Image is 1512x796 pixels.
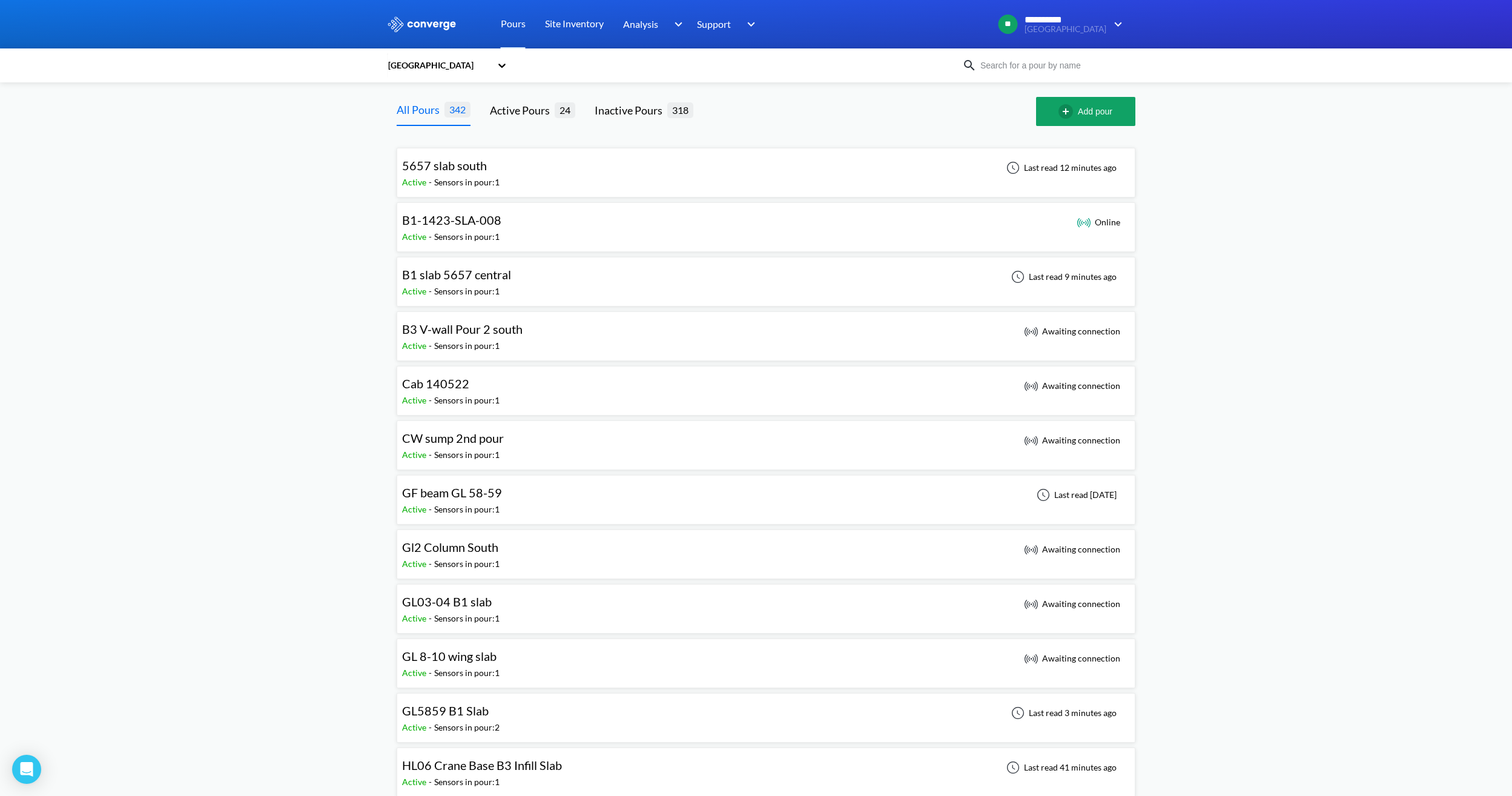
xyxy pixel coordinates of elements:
[429,559,434,569] span: -
[402,431,504,445] span: CW sump 2nd pour
[1000,161,1120,175] div: Last read 12 minutes ago
[397,598,1135,608] a: GL03-04 B1 slabActive-Sensors in pour:1 Awaiting connection
[623,16,658,32] span: Analysis
[434,775,500,789] div: Sensors in pour: 1
[1106,17,1126,32] img: downArrow.svg
[434,394,500,407] div: Sensors in pour: 1
[402,703,489,718] span: GL5859 B1 Slab
[434,721,500,734] div: Sensors in pour: 2
[667,102,693,118] span: 318
[402,668,429,678] span: Active
[397,325,1135,336] a: B3 V-wall Pour 2 southActive-Sensors in pour:1 Awaiting connection
[402,594,492,609] span: GL03-04 B1 slab
[1024,651,1120,666] div: Awaiting connection
[1077,215,1120,230] div: Online
[739,17,759,32] img: downArrow.svg
[555,102,575,118] span: 24
[397,761,1135,772] a: HL06 Crane Base B3 Infill SlabActive-Sensors in pour:1Last read 41 minutes ago
[434,176,500,189] div: Sensors in pour: 1
[429,231,434,242] span: -
[977,59,1123,72] input: Search for a pour by name
[1024,433,1038,448] img: awaiting_connection_icon.svg
[387,16,457,32] img: logo_ewhite.svg
[402,449,429,460] span: Active
[402,177,429,187] span: Active
[429,340,434,351] span: -
[402,376,469,391] span: Cab 140522
[434,339,500,353] div: Sensors in pour: 1
[434,666,500,680] div: Sensors in pour: 1
[1077,215,1091,230] img: online_icon.svg
[402,322,523,336] span: B3 V-wall Pour 2 south
[429,286,434,296] span: -
[434,285,500,298] div: Sensors in pour: 1
[429,504,434,514] span: -
[1000,760,1120,775] div: Last read 41 minutes ago
[1030,488,1120,502] div: Last read [DATE]
[402,158,487,173] span: 5657 slab south
[402,613,429,623] span: Active
[1005,270,1120,284] div: Last read 9 minutes ago
[1005,706,1120,720] div: Last read 3 minutes ago
[397,434,1135,445] a: CW sump 2nd pourActive-Sensors in pour:1 Awaiting connection
[1024,324,1038,339] img: awaiting_connection_icon.svg
[397,216,1135,227] a: B1-1423-SLA-008Active-Sensors in pour:1 Online
[429,613,434,623] span: -
[697,16,731,32] span: Support
[402,777,429,787] span: Active
[1024,379,1120,393] div: Awaiting connection
[402,722,429,732] span: Active
[397,543,1135,554] a: Gl2 Column SouthActive-Sensors in pour:1 Awaiting connection
[434,557,500,571] div: Sensors in pour: 1
[1024,433,1120,448] div: Awaiting connection
[402,758,562,772] span: HL06 Crane Base B3 Infill Slab
[12,755,41,784] div: Open Intercom Messenger
[397,707,1135,717] a: GL5859 B1 SlabActive-Sensors in pour:2Last read 3 minutes ago
[429,722,434,732] span: -
[1024,379,1038,393] img: awaiting_connection_icon.svg
[402,286,429,296] span: Active
[397,489,1135,499] a: GF beam GL 58-59Active-Sensors in pour:1Last read [DATE]
[402,395,429,405] span: Active
[434,448,500,462] div: Sensors in pour: 1
[1036,97,1135,126] button: Add pour
[1024,324,1120,339] div: Awaiting connection
[434,503,500,516] div: Sensors in pour: 1
[402,213,501,227] span: B1-1423-SLA-008
[1024,597,1038,611] img: awaiting_connection_icon.svg
[1024,651,1038,666] img: awaiting_connection_icon.svg
[429,449,434,460] span: -
[397,101,444,118] div: All Pours
[397,652,1135,663] a: GL 8-10 wing slabActive-Sensors in pour:1 Awaiting connection
[434,230,500,244] div: Sensors in pour: 1
[402,540,498,554] span: Gl2 Column South
[429,777,434,787] span: -
[387,59,491,72] div: [GEOGRAPHIC_DATA]
[402,485,502,500] span: GF beam GL 58-59
[397,380,1135,390] a: Cab 140522Active-Sensors in pour:1 Awaiting connection
[402,504,429,514] span: Active
[429,177,434,187] span: -
[1058,104,1078,119] img: add-circle-outline.svg
[1024,542,1038,557] img: awaiting_connection_icon.svg
[402,340,429,351] span: Active
[402,231,429,242] span: Active
[429,395,434,405] span: -
[1024,542,1120,557] div: Awaiting connection
[397,271,1135,281] a: B1 slab 5657 centralActive-Sensors in pour:1Last read 9 minutes ago
[402,559,429,569] span: Active
[397,162,1135,172] a: 5657 slab southActive-Sensors in pour:1Last read 12 minutes ago
[1024,597,1120,611] div: Awaiting connection
[962,58,977,73] img: icon-search.svg
[402,267,511,282] span: B1 slab 5657 central
[490,102,555,119] div: Active Pours
[429,668,434,678] span: -
[434,612,500,625] div: Sensors in pour: 1
[1025,25,1106,34] span: [GEOGRAPHIC_DATA]
[595,102,667,119] div: Inactive Pours
[666,17,685,32] img: downArrow.svg
[402,649,497,663] span: GL 8-10 wing slab
[444,102,470,117] span: 342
